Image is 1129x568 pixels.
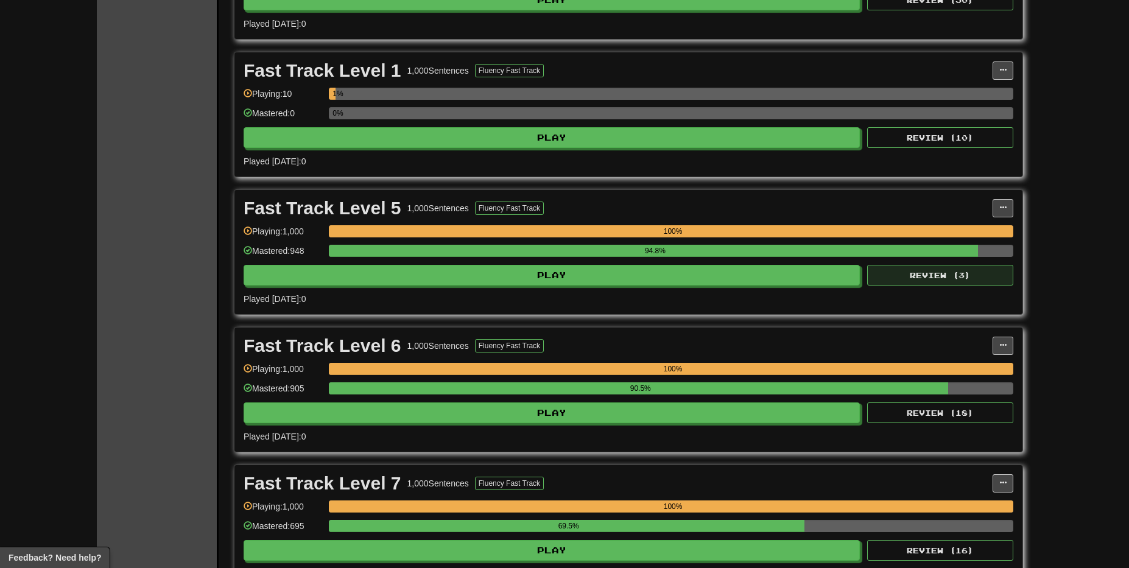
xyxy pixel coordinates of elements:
div: Mastered: 0 [244,107,323,127]
button: Play [244,265,860,286]
div: Playing: 1,000 [244,500,323,521]
div: 69.5% [332,520,804,532]
div: 100% [332,225,1013,237]
button: Fluency Fast Track [475,339,544,352]
div: 100% [332,500,1013,513]
div: 1,000 Sentences [407,202,469,214]
div: Fast Track Level 1 [244,61,401,80]
div: Mastered: 695 [244,520,323,540]
div: 1,000 Sentences [407,477,469,489]
button: Fluency Fast Track [475,64,544,77]
button: Fluency Fast Track [475,477,544,490]
div: 100% [332,363,1013,375]
div: 1,000 Sentences [407,340,469,352]
button: Play [244,127,860,148]
div: Playing: 1,000 [244,225,323,245]
div: Playing: 10 [244,88,323,108]
button: Review (10) [867,127,1013,148]
span: Played [DATE]: 0 [244,432,306,441]
button: Play [244,540,860,561]
button: Play [244,402,860,423]
button: Review (16) [867,540,1013,561]
button: Fluency Fast Track [475,202,544,215]
span: Played [DATE]: 0 [244,156,306,166]
button: Review (18) [867,402,1013,423]
div: Mastered: 905 [244,382,323,402]
button: Review (3) [867,265,1013,286]
div: Mastered: 948 [244,245,323,265]
div: 90.5% [332,382,948,394]
div: Fast Track Level 5 [244,199,401,217]
span: Played [DATE]: 0 [244,19,306,29]
div: Fast Track Level 6 [244,337,401,355]
div: 94.8% [332,245,977,257]
div: Playing: 1,000 [244,363,323,383]
div: 1% [332,88,336,100]
div: Fast Track Level 7 [244,474,401,493]
span: Open feedback widget [9,552,101,564]
span: Played [DATE]: 0 [244,294,306,304]
div: 1,000 Sentences [407,65,469,77]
